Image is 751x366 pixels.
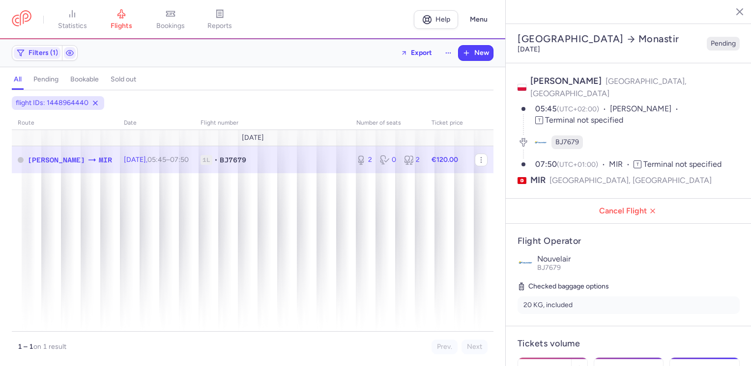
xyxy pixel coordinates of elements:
[534,135,548,149] figure: BJ airline logo
[530,77,687,98] span: [GEOGRAPHIC_DATA], [GEOGRAPHIC_DATA]
[435,16,450,23] span: Help
[711,39,736,49] span: Pending
[518,33,703,45] h2: [GEOGRAPHIC_DATA] Monastir
[242,134,264,142] span: [DATE]
[380,155,396,165] div: 0
[411,49,432,56] span: Export
[404,155,420,165] div: 2
[58,22,87,30] span: statistics
[156,22,185,30] span: bookings
[518,281,740,292] h5: Checked baggage options
[48,9,97,30] a: statistics
[537,263,561,272] span: BJ7679
[557,160,598,169] span: (UTC+01:00)
[70,75,99,84] h4: bookable
[432,156,458,164] strong: €120.00
[518,338,740,349] h4: Tickets volume
[111,75,136,84] h4: sold out
[432,340,458,354] button: Prev.
[147,156,166,164] time: 05:45
[555,137,579,147] span: BJ7679
[549,174,712,186] span: [GEOGRAPHIC_DATA], [GEOGRAPHIC_DATA]
[643,159,722,169] span: Terminal not specified
[12,116,118,131] th: route
[530,76,602,86] span: [PERSON_NAME]
[14,75,22,84] h4: all
[537,255,740,263] p: Nouvelair
[214,155,218,165] span: •
[535,116,543,124] span: T
[18,342,33,351] strong: 1 – 1
[99,155,112,165] span: Habib Bourguiba, Monastir, Tunisia
[518,296,740,314] li: 20 KG, included
[16,98,88,108] span: flight IDs: 1448964440
[97,9,146,30] a: flights
[394,45,438,61] button: Export
[518,45,540,53] time: [DATE]
[462,340,488,354] button: Next
[29,49,58,57] span: Filters (1)
[557,105,599,113] span: (UTC+02:00)
[356,155,372,165] div: 2
[535,104,557,113] time: 05:45
[124,156,189,164] span: [DATE],
[459,46,493,60] button: New
[530,174,546,186] span: MIR
[33,75,58,84] h4: pending
[350,116,426,131] th: number of seats
[201,155,212,165] span: 1L
[170,156,189,164] time: 07:50
[12,10,31,28] a: CitizenPlane red outlined logo
[518,255,533,270] img: Nouvelair logo
[195,9,244,30] a: reports
[426,116,469,131] th: Ticket price
[195,116,350,131] th: Flight number
[118,116,195,131] th: date
[33,342,66,351] span: on 1 result
[111,22,132,30] span: flights
[147,156,189,164] span: –
[474,49,489,57] span: New
[464,10,493,29] button: Menu
[414,10,458,29] a: Help
[12,46,62,60] button: Filters (1)
[545,115,623,125] span: Terminal not specified
[146,9,195,30] a: bookings
[18,157,24,163] span: PENDING
[207,22,232,30] span: reports
[514,207,744,215] span: Cancel Flight
[610,104,682,115] span: [PERSON_NAME]
[220,155,246,165] span: BJ7679
[28,155,85,165] span: Lublin Airport, Lublin, Poland
[535,159,557,169] time: 07:50
[609,159,634,170] span: MIR
[518,235,740,247] h4: Flight Operator
[634,160,641,168] span: T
